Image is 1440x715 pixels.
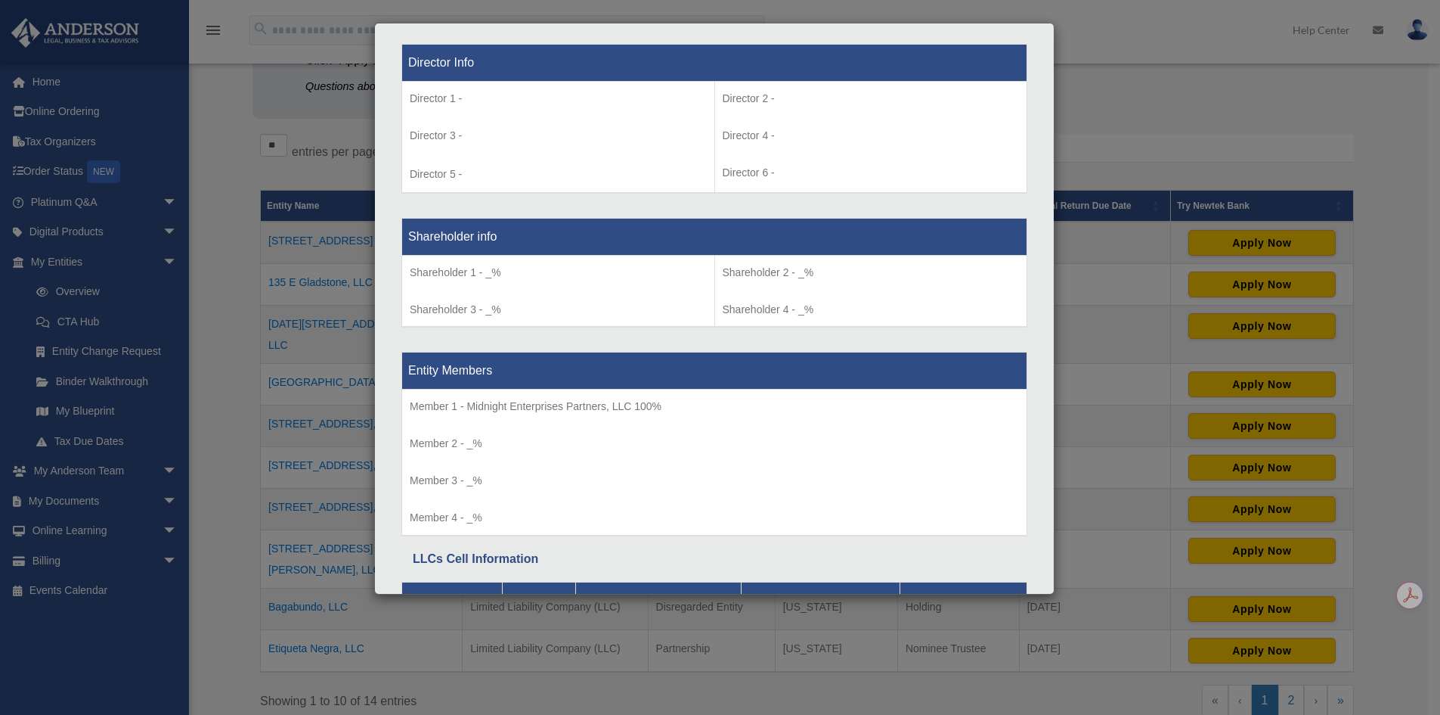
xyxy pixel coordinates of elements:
th: Director Info [402,44,1027,81]
td: Director 5 - [402,81,715,193]
p: Director 2 - [723,89,1020,108]
p: Shareholder 1 - _% [410,263,707,282]
p: Shareholder 4 - _% [723,300,1020,319]
p: Director 3 - [410,126,707,145]
p: Shareholder 3 - _% [410,300,707,319]
th: Address [900,582,1027,619]
div: LLCs Cell Information [413,549,1016,570]
p: Member 4 - _% [410,508,1019,527]
p: Member 2 - _% [410,434,1019,453]
th: EIN [502,582,575,619]
th: Entity Members [402,353,1027,390]
th: Manager(s) [575,582,742,619]
p: Director 4 - [723,126,1020,145]
th: Member(s) [742,582,900,619]
p: Director 1 - [410,89,707,108]
th: Shareholder info [402,218,1027,255]
th: Name [402,582,503,619]
p: Director 6 - [723,163,1020,182]
p: Shareholder 2 - _% [723,263,1020,282]
p: Member 3 - _% [410,471,1019,490]
p: Member 1 - Midnight Enterprises Partners, LLC 100% [410,397,1019,416]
